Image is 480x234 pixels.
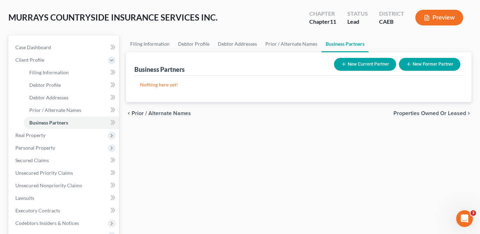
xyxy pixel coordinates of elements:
div: Business Partners [134,65,185,74]
button: Preview [415,10,463,25]
span: 3 [471,210,476,216]
span: Debtor Addresses [29,95,68,100]
span: Executory Contracts [15,207,60,213]
a: Filing Information [126,36,174,52]
span: Filing Information [29,69,69,75]
span: MURRAYS COUNTRYSIDE INSURANCE SERVICES INC. [8,12,217,22]
span: Unsecured Nonpriority Claims [15,182,82,188]
div: CAEB [379,18,404,26]
span: Secured Claims [15,157,49,163]
span: Codebtors Insiders & Notices [15,220,79,226]
a: Lawsuits [10,192,119,204]
a: Unsecured Priority Claims [10,167,119,179]
span: Client Profile [15,57,44,63]
span: Personal Property [15,145,55,151]
a: Filing Information [24,66,119,79]
div: District [379,10,404,18]
a: Executory Contracts [10,204,119,217]
span: Prior / Alternate Names [29,107,81,113]
span: 11 [330,18,336,25]
button: New Former Partner [399,58,460,71]
a: Case Dashboard [10,41,119,54]
a: Debtor Profile [24,79,119,91]
span: Real Property [15,132,45,138]
span: Debtor Profile [29,82,61,88]
p: Nothing here yet! [140,81,458,88]
a: Debtor Addresses [214,36,261,52]
span: Prior / Alternate Names [132,111,191,116]
span: Business Partners [29,120,68,126]
div: Chapter [309,18,336,26]
a: Business Partners [24,116,119,129]
div: Lead [347,18,368,26]
span: Lawsuits [15,195,34,201]
span: Case Dashboard [15,44,51,50]
button: New Current Partner [334,58,396,71]
button: chevron_left Prior / Alternate Names [126,111,191,116]
a: Prior / Alternate Names [261,36,322,52]
a: Business Partners [322,36,369,52]
i: chevron_right [466,111,472,116]
a: Prior / Alternate Names [24,104,119,116]
div: Status [347,10,368,18]
div: Chapter [309,10,336,18]
i: chevron_left [126,111,132,116]
span: Properties Owned or Leased [393,111,466,116]
iframe: Intercom live chat [456,210,473,227]
a: Debtor Addresses [24,91,119,104]
a: Secured Claims [10,154,119,167]
a: Debtor Profile [174,36,214,52]
a: Unsecured Nonpriority Claims [10,179,119,192]
span: Unsecured Priority Claims [15,170,73,176]
button: Properties Owned or Leased chevron_right [393,111,472,116]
